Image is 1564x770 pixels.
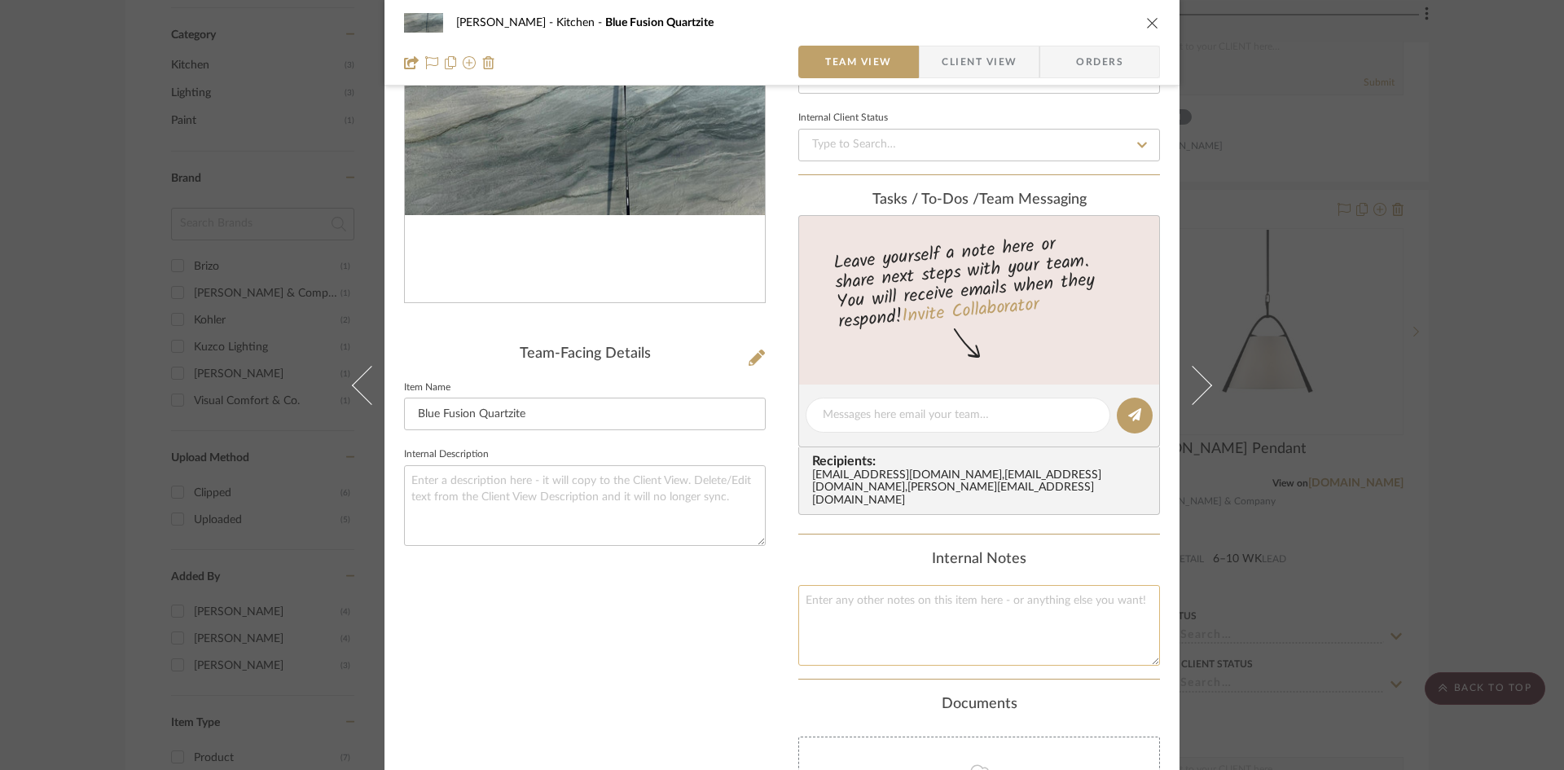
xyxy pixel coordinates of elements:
a: Invite Collaborator [901,291,1040,332]
div: Internal Client Status [798,114,888,122]
img: Remove from project [482,56,495,69]
input: Enter Item Name [404,398,766,430]
span: Orders [1058,46,1141,78]
div: Internal Notes [798,551,1160,569]
div: team Messaging [798,191,1160,209]
div: [EMAIL_ADDRESS][DOMAIN_NAME] , [EMAIL_ADDRESS][DOMAIN_NAME] , [PERSON_NAME][EMAIL_ADDRESS][DOMAIN... [812,469,1153,508]
label: Item Name [404,384,450,392]
div: Leave yourself a note here or share next steps with your team. You will receive emails when they ... [797,227,1162,336]
span: Kitchen [556,17,605,29]
span: Client View [942,46,1017,78]
span: Tasks / To-Dos / [872,192,979,207]
button: close [1145,15,1160,30]
span: Blue Fusion Quartzite [605,17,714,29]
div: Documents [798,696,1160,714]
div: Team-Facing Details [404,345,766,363]
span: [PERSON_NAME] [456,17,556,29]
img: f3524521-eba9-4761-aa81-492b2bc615e6_48x40.jpg [404,7,443,39]
span: Recipients: [812,454,1153,469]
label: Internal Description [404,451,489,459]
div: 0 [405,37,765,215]
span: Team View [825,46,892,78]
input: Type to Search… [798,129,1160,161]
img: f3524521-eba9-4761-aa81-492b2bc615e6_436x436.jpg [405,37,765,215]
